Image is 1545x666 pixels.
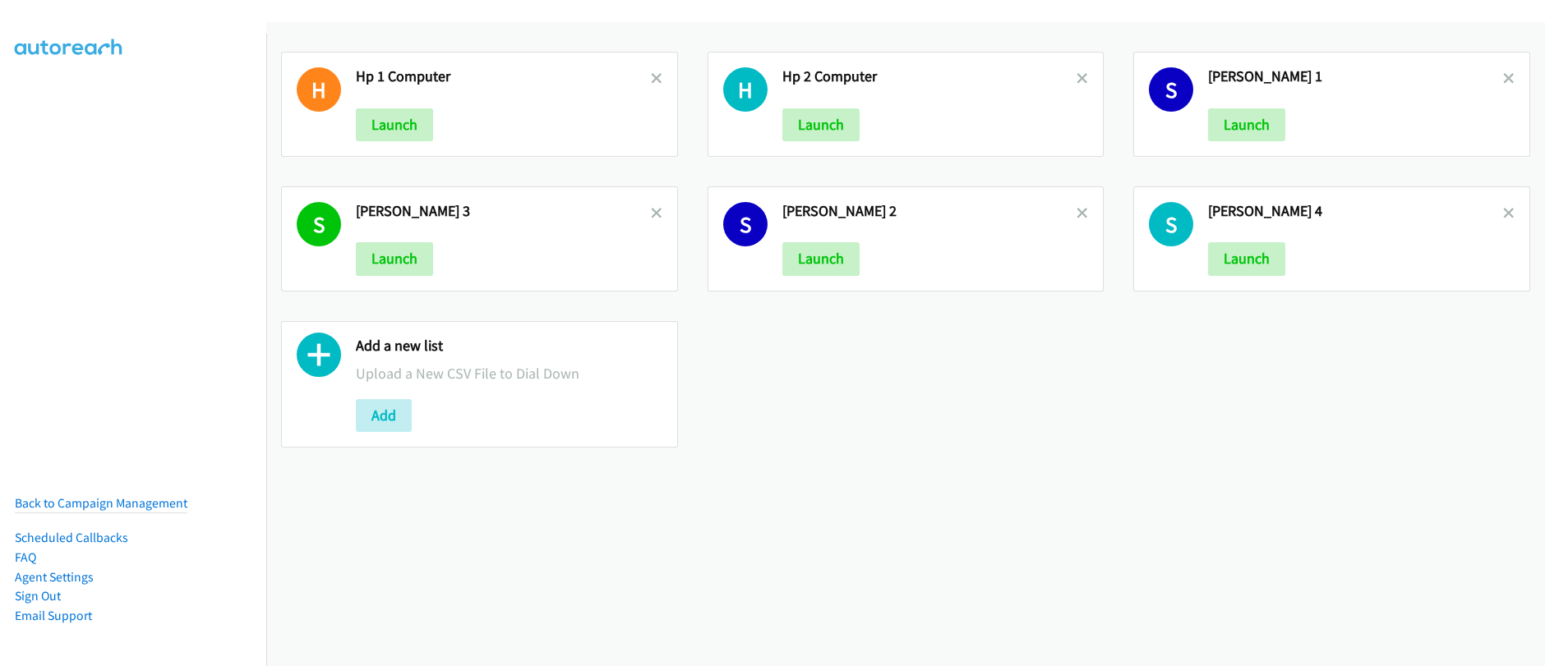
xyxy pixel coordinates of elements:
[723,67,768,112] h1: H
[15,530,128,545] a: Scheduled Callbacks
[782,242,860,275] button: Launch
[356,108,433,141] button: Launch
[356,362,662,384] p: Upload a New CSV File to Dial Down
[782,108,860,141] button: Launch
[1208,202,1503,221] h2: [PERSON_NAME] 4
[15,569,94,585] a: Agent Settings
[15,608,92,623] a: Email Support
[1208,67,1503,86] h2: [PERSON_NAME] 1
[356,337,662,356] h2: Add a new list
[1208,108,1285,141] button: Launch
[297,67,341,112] h1: H
[1149,202,1193,246] h1: S
[782,202,1077,221] h2: [PERSON_NAME] 2
[297,202,341,246] h1: S
[1149,67,1193,112] h1: S
[1208,242,1285,275] button: Launch
[356,399,412,432] button: Add
[15,549,36,565] a: FAQ
[356,67,651,86] h2: Hp 1 Computer
[15,495,187,511] a: Back to Campaign Management
[356,202,651,221] h2: [PERSON_NAME] 3
[15,588,61,604] a: Sign Out
[782,67,1077,86] h2: Hp 2 Computer
[356,242,433,275] button: Launch
[723,202,768,246] h1: S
